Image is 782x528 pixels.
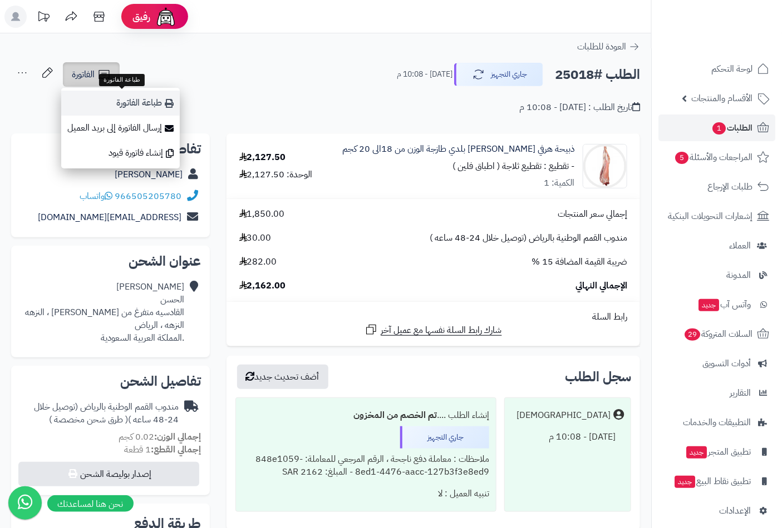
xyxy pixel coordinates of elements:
a: تطبيق المتجرجديد [658,439,775,465]
span: ضريبة القيمة المضافة 15 % [532,256,627,268]
b: تم الخصم من المخزون [353,409,437,422]
h2: تفاصيل العميل [20,142,201,156]
a: العملاء [658,232,775,259]
h2: تفاصيل الشحن [20,375,201,388]
span: العودة للطلبات [577,40,626,53]
span: التطبيقات والخدمات [683,415,751,430]
img: whole-lamb-hmc-90x90.jpg [583,144,627,188]
small: - تقطيع : تقطيع ثلاجة ( اطباق فلين ) [453,160,574,173]
a: السلات المتروكة29 [658,321,775,347]
span: 282.00 [239,256,277,268]
span: المراجعات والأسئلة [674,150,753,165]
a: طلبات الإرجاع [658,173,775,200]
span: مندوب القمم الوطنية بالرياض (توصيل خلال 24-48 ساعه ) [430,232,627,245]
span: جديد [699,299,719,311]
a: إنشاء فاتورة قيود [61,141,180,166]
div: مندوب القمم الوطنية بالرياض (توصيل خلال 24-48 ساعه ) [20,401,179,426]
span: الإعدادات [719,503,751,519]
span: التقارير [730,385,751,401]
div: تاريخ الطلب : [DATE] - 10:08 م [519,101,640,114]
div: رابط السلة [231,311,636,323]
span: لوحة التحكم [711,61,753,77]
span: جديد [686,446,707,459]
h2: عنوان الشحن [20,255,201,268]
span: 1,850.00 [239,208,285,221]
a: تطبيق نقاط البيعجديد [658,468,775,495]
span: الإجمالي النهائي [576,280,627,292]
span: شارك رابط السلة نفسها مع عميل آخر [381,324,502,337]
strong: إجمالي القطع: [151,443,201,456]
button: جاري التجهيز [454,63,543,86]
a: إشعارات التحويلات البنكية [658,203,775,230]
a: [PERSON_NAME] [115,168,183,181]
div: الوحدة: 2,127.50 [239,168,313,181]
span: رفيق [132,10,150,23]
span: 29 [685,328,700,341]
a: العودة للطلبات [577,40,640,53]
img: ai-face.png [155,6,177,28]
div: طباعة الفاتورة [99,74,145,86]
span: الفاتورة [72,68,95,81]
a: تحديثات المنصة [29,6,57,31]
span: 5 [675,152,688,164]
span: أدوات التسويق [702,356,751,371]
div: جاري التجهيز [400,426,489,449]
span: إجمالي سعر المنتجات [558,208,627,221]
a: 966505205780 [115,190,181,203]
h3: سجل الطلب [565,370,631,383]
div: [PERSON_NAME] الحسن القادسيه متفرغ من [PERSON_NAME] ، النزهه النزهه ، الرياض .المملكة العربية الس... [25,281,184,344]
a: المراجعات والأسئلة5 [658,144,775,171]
span: وآتس آب [697,297,751,312]
button: إصدار بوليصة الشحن [18,462,199,486]
span: المدونة [726,267,751,283]
small: 0.02 كجم [119,430,201,444]
div: الكمية: 1 [544,177,574,190]
div: [DEMOGRAPHIC_DATA] [517,409,611,422]
span: تطبيق المتجر [685,444,751,460]
img: logo-2.png [706,29,771,53]
div: إنشاء الطلب .... [243,405,489,426]
div: [DATE] - 10:08 م [512,426,624,448]
div: ملاحظات : معاملة دفع ناجحة ، الرقم المرجعي للمعاملة: 848e1059-8ed1-4476-aacc-127b3f3e8ed9 - المبل... [243,449,489,483]
a: التطبيقات والخدمات [658,409,775,436]
a: ذبيحة هرفي [PERSON_NAME] بلدي طازجة الوزن من 18الى 20 كجم [342,143,574,156]
div: تنبيه العميل : لا [243,483,489,505]
span: طلبات الإرجاع [707,179,753,195]
div: 2,127.50 [239,151,286,164]
span: ( طرق شحن مخصصة ) [49,413,128,426]
span: جديد [675,476,695,488]
a: واتساب [80,190,112,203]
button: أضف تحديث جديد [237,365,328,389]
a: التقارير [658,380,775,406]
a: وآتس آبجديد [658,291,775,318]
a: أدوات التسويق [658,350,775,377]
span: تطبيق نقاط البيع [673,474,751,489]
a: [EMAIL_ADDRESS][DOMAIN_NAME] [38,211,181,224]
span: الأقسام والمنتجات [691,91,753,106]
a: لوحة التحكم [658,56,775,82]
span: العملاء [729,238,751,253]
a: المدونة [658,262,775,288]
a: الطلبات1 [658,114,775,141]
span: 1 [712,122,726,135]
span: الطلبات [711,120,753,136]
a: شارك رابط السلة نفسها مع عميل آخر [365,323,502,337]
span: السلات المتروكة [683,326,753,342]
small: [DATE] - 10:08 م [397,69,453,80]
a: إرسال الفاتورة إلى بريد العميل [61,116,180,141]
small: 1 قطعة [124,443,201,456]
span: 2,162.00 [239,280,286,292]
a: طباعة الفاتورة [61,91,180,116]
span: إشعارات التحويلات البنكية [668,208,753,224]
strong: إجمالي الوزن: [154,430,201,444]
a: الفاتورة [63,62,120,87]
span: 30.00 [239,232,272,245]
h2: الطلب #25018 [555,63,640,86]
a: الإعدادات [658,497,775,524]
